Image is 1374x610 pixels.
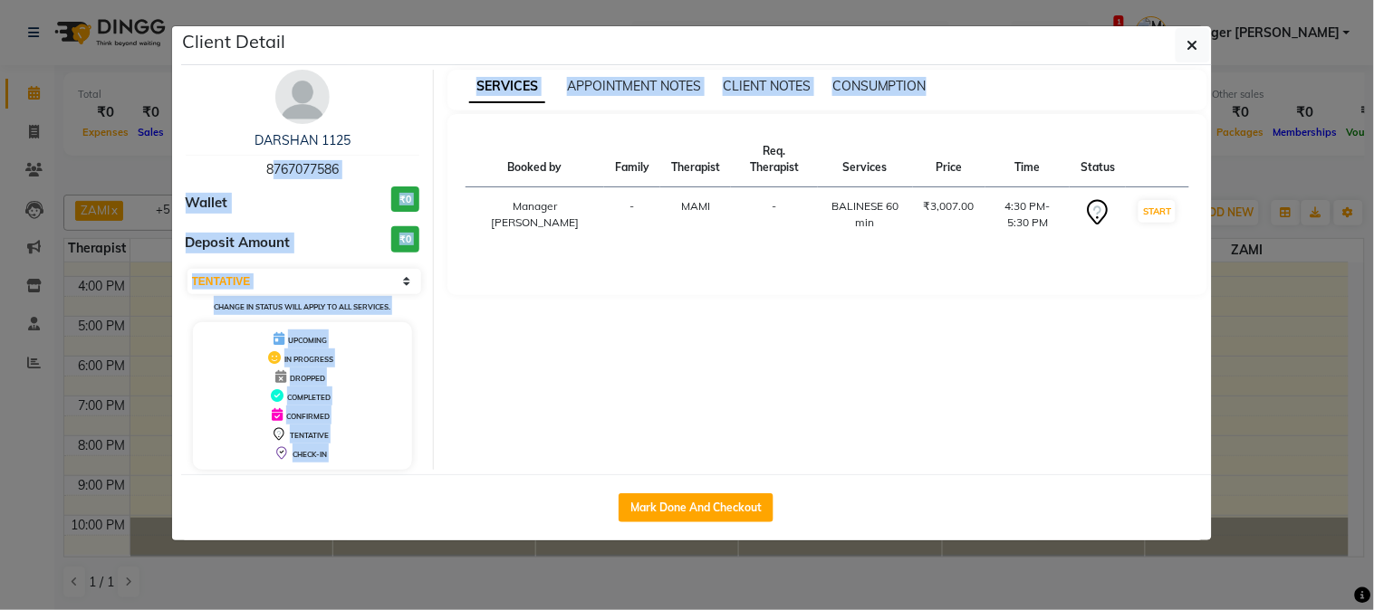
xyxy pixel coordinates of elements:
[287,393,331,402] span: COMPLETED
[660,132,731,187] th: Therapist
[293,450,327,459] span: CHECK-IN
[731,187,817,243] td: -
[913,132,985,187] th: Price
[604,132,660,187] th: Family
[723,78,811,94] span: CLIENT NOTES
[832,78,927,94] span: CONSUMPTION
[288,336,327,345] span: UPCOMING
[567,78,701,94] span: APPOINTMENT NOTES
[391,226,419,253] h3: ₹0
[275,70,330,124] img: avatar
[985,132,1071,187] th: Time
[619,493,773,522] button: Mark Done And Checkout
[290,374,325,383] span: DROPPED
[290,431,329,440] span: TENTATIVE
[731,132,817,187] th: Req. Therapist
[829,198,902,231] div: BALINESE 60 min
[391,186,419,213] h3: ₹0
[818,132,913,187] th: Services
[466,132,604,187] th: Booked by
[186,233,291,253] span: Deposit Amount
[1070,132,1126,187] th: Status
[985,187,1071,243] td: 4:30 PM-5:30 PM
[266,161,339,177] span: 8767077586
[286,412,330,421] span: CONFIRMED
[924,198,975,214] div: ₹3,007.00
[604,187,660,243] td: -
[681,199,710,213] span: MAMI
[284,355,333,364] span: IN PROGRESS
[469,71,545,103] span: SERVICES
[466,187,604,243] td: Manager [PERSON_NAME]
[186,193,228,214] span: Wallet
[255,132,351,148] a: DARSHAN 1125
[1139,200,1176,223] button: START
[183,28,286,55] h5: Client Detail
[214,302,390,311] small: Change in status will apply to all services.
